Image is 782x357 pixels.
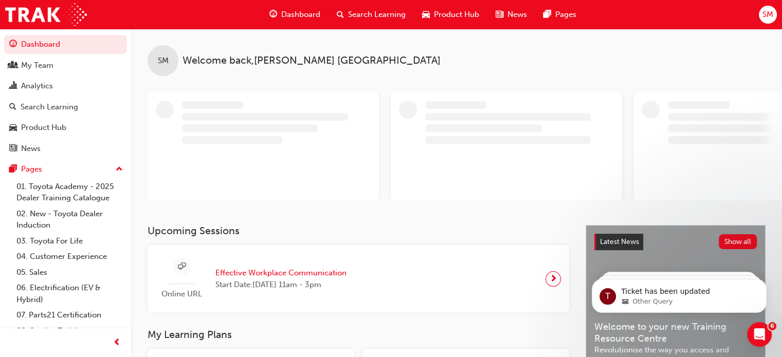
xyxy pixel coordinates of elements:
span: guage-icon [9,40,17,49]
a: 02. New - Toyota Dealer Induction [12,206,127,233]
a: search-iconSearch Learning [329,4,414,25]
div: Pages [21,163,42,175]
a: Product Hub [4,118,127,137]
span: News [507,9,527,21]
span: Effective Workplace Communication [215,267,347,279]
iframe: Intercom notifications message [576,257,782,329]
span: guage-icon [269,8,277,21]
a: 05. Sales [12,265,127,280]
span: Search Learning [348,9,406,21]
div: News [21,143,41,155]
a: Dashboard [4,35,127,54]
span: 6 [768,322,776,330]
span: next-icon [550,272,557,286]
a: 04. Customer Experience [12,249,127,265]
span: car-icon [9,123,17,133]
a: Analytics [4,77,127,96]
span: search-icon [9,103,16,112]
span: news-icon [9,144,17,154]
button: DashboardMy TeamAnalyticsSearch LearningProduct HubNews [4,33,127,160]
span: news-icon [496,8,503,21]
span: sessionType_ONLINE_URL-icon [178,260,186,273]
span: car-icon [422,8,430,21]
span: SM [762,9,773,21]
button: Pages [4,160,127,179]
a: Latest NewsShow all [594,234,757,250]
a: Online URLEffective Workplace CommunicationStart Date:[DATE] 11am - 3pm [156,253,561,304]
a: pages-iconPages [535,4,585,25]
div: Analytics [21,80,53,92]
h3: My Learning Plans [148,329,569,341]
h3: Upcoming Sessions [148,225,569,237]
span: pages-icon [543,8,551,21]
div: Search Learning [21,101,78,113]
span: Dashboard [281,9,320,21]
a: news-iconNews [487,4,535,25]
span: up-icon [116,163,123,176]
button: SM [759,6,777,24]
a: News [4,139,127,158]
span: Pages [555,9,576,21]
a: 07. Parts21 Certification [12,307,127,323]
div: Product Hub [21,122,66,134]
span: search-icon [337,8,344,21]
iframe: Intercom live chat [747,322,772,347]
button: Show all [719,234,757,249]
span: Welcome to your new Training Resource Centre [594,321,757,344]
span: Product Hub [434,9,479,21]
a: My Team [4,56,127,75]
a: 08. Service Training [12,323,127,339]
img: Trak [5,3,87,26]
span: chart-icon [9,82,17,91]
span: people-icon [9,61,17,70]
span: Welcome back , [PERSON_NAME] [GEOGRAPHIC_DATA] [183,55,441,67]
span: Latest News [600,237,639,246]
span: Start Date: [DATE] 11am - 3pm [215,279,347,291]
a: Search Learning [4,98,127,117]
a: 01. Toyota Academy - 2025 Dealer Training Catalogue [12,179,127,206]
a: guage-iconDashboard [261,4,329,25]
a: 03. Toyota For Life [12,233,127,249]
span: prev-icon [113,336,121,349]
a: car-iconProduct Hub [414,4,487,25]
span: pages-icon [9,165,17,174]
a: 06. Electrification (EV & Hybrid) [12,280,127,307]
span: Online URL [156,288,207,300]
div: My Team [21,60,53,71]
span: SM [158,55,169,67]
